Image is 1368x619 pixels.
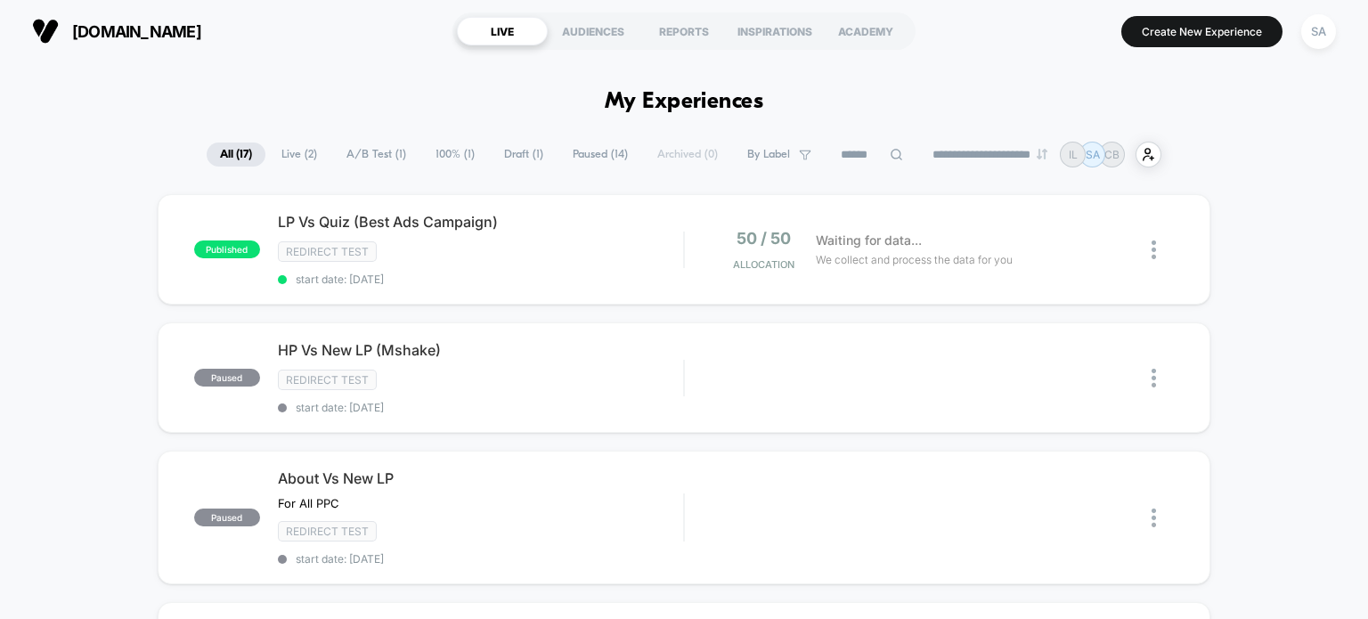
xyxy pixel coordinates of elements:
[268,143,330,167] span: Live ( 2 )
[278,469,684,487] span: About Vs New LP
[72,22,201,41] span: [DOMAIN_NAME]
[1152,509,1156,527] img: close
[422,143,488,167] span: 100% ( 1 )
[1121,16,1282,47] button: Create New Experience
[207,143,265,167] span: All ( 17 )
[1152,369,1156,387] img: close
[1069,148,1078,161] p: IL
[278,496,339,510] span: For All PPC
[820,17,911,45] div: ACADEMY
[605,89,764,115] h1: My Experiences
[1086,148,1100,161] p: SA
[27,17,207,45] button: [DOMAIN_NAME]
[1104,148,1120,161] p: CB
[737,229,791,248] span: 50 / 50
[1037,149,1047,159] img: end
[816,231,922,250] span: Waiting for data...
[1152,240,1156,259] img: close
[278,521,377,542] span: Redirect Test
[816,251,1013,268] span: We collect and process the data for you
[559,143,641,167] span: Paused ( 14 )
[278,552,684,566] span: start date: [DATE]
[548,17,639,45] div: AUDIENCES
[278,273,684,286] span: start date: [DATE]
[747,148,790,161] span: By Label
[278,241,377,262] span: Redirect Test
[278,401,684,414] span: start date: [DATE]
[333,143,419,167] span: A/B Test ( 1 )
[1296,13,1341,50] button: SA
[194,240,260,258] span: published
[278,213,684,231] span: LP Vs Quiz (Best Ads Campaign)
[194,509,260,526] span: paused
[278,341,684,359] span: HP Vs New LP (Mshake)
[733,258,794,271] span: Allocation
[1301,14,1336,49] div: SA
[32,18,59,45] img: Visually logo
[278,370,377,390] span: Redirect Test
[729,17,820,45] div: INSPIRATIONS
[194,369,260,387] span: paused
[491,143,557,167] span: Draft ( 1 )
[639,17,729,45] div: REPORTS
[457,17,548,45] div: LIVE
